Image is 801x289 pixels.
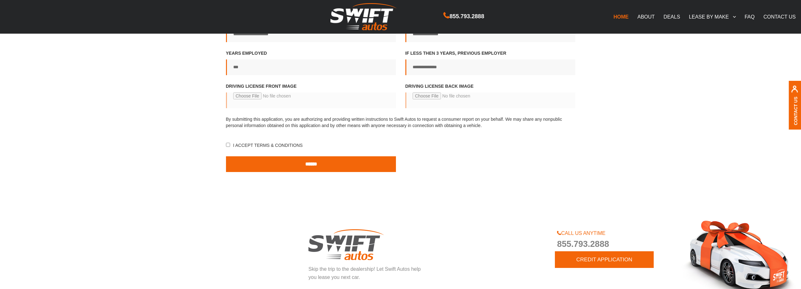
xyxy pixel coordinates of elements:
a: FAQ [740,10,759,23]
a: CALL US ANYTIME855.793.2888 [557,231,672,251]
input: I accept Terms & Conditions [226,143,230,147]
a: DEALS [659,10,684,23]
input: Occupation [226,26,396,42]
input: Employer phone number [405,26,575,42]
p: By submitting this application, you are authorizing and providing written instructions to Swift A... [226,116,575,129]
label: Driving License front image [226,83,396,114]
span: 855.793.2888 [449,12,484,21]
input: Years employed [226,59,396,75]
img: contact us, iconuser [791,86,798,97]
input: Driving license back image [405,92,575,108]
a: CONTACT US [759,10,800,23]
img: Swift Autos [330,3,397,31]
span: I accept Terms & Conditions [232,143,303,148]
a: Contact Us [793,97,798,125]
a: ABOUT [633,10,659,23]
img: skip the trip to the dealership! let swift autos help you lease you next car, footer logo [308,229,384,260]
input: Driving License front image [226,92,396,108]
a: CREDIT APPLICATION [555,251,654,268]
label: If less then 3 years, Previous employer [405,50,575,75]
span: 855.793.2888 [557,237,672,251]
a: 855.793.2888 [443,14,484,19]
label: Years employed [226,50,396,75]
label: Driving license back image [405,83,575,114]
input: If less then 3 years, Previous employer [405,59,575,75]
p: Skip the trip to the dealership! Let Swift Autos help you lease you next car. [308,265,423,281]
a: HOME [609,10,633,23]
a: LEASE BY MAKE [685,10,740,23]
